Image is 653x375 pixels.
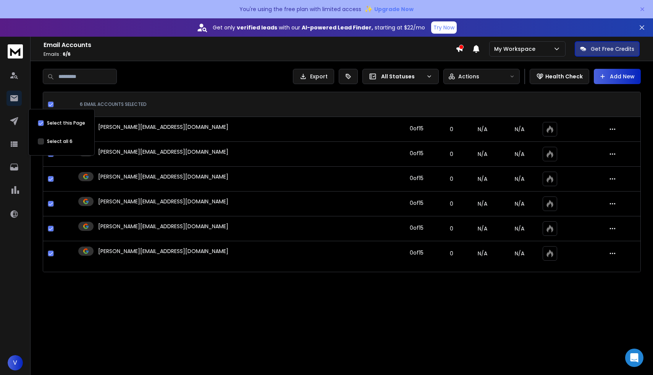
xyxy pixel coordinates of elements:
[98,222,228,230] p: [PERSON_NAME][EMAIL_ADDRESS][DOMAIN_NAME]
[374,5,414,13] span: Upgrade Now
[506,175,533,183] p: N/A
[433,24,454,31] p: Try Now
[47,138,73,144] label: Select all 6
[381,73,423,80] p: All Statuses
[464,142,501,167] td: N/A
[410,174,423,182] div: 0 of 15
[293,69,334,84] button: Export
[364,2,414,17] button: ✨Upgrade Now
[464,241,501,266] td: N/A
[591,45,634,53] p: Get Free Credits
[464,117,501,142] td: N/A
[458,73,479,80] p: Actions
[44,41,456,50] h1: Email Accounts
[464,167,501,192] td: N/A
[8,355,23,370] button: V
[80,101,388,107] div: 6 EMAIL ACCOUNTS SELECTED
[237,24,277,31] strong: verified leads
[410,249,423,256] div: 0 of 15
[410,125,423,132] div: 0 of 15
[506,250,533,257] p: N/A
[530,69,589,84] button: Health Check
[594,69,641,84] button: Add New
[213,24,425,31] p: Get only with our starting at $22/mo
[444,225,459,232] p: 0
[625,349,643,367] div: Open Intercom Messenger
[98,247,228,255] p: [PERSON_NAME][EMAIL_ADDRESS][DOMAIN_NAME]
[8,44,23,58] img: logo
[364,4,373,15] span: ✨
[444,150,459,158] p: 0
[63,51,71,57] span: 6 / 6
[444,250,459,257] p: 0
[239,5,361,13] p: You're using the free plan with limited access
[44,51,456,57] p: Emails :
[410,199,423,207] div: 0 of 15
[98,198,228,205] p: [PERSON_NAME][EMAIL_ADDRESS][DOMAIN_NAME]
[506,200,533,208] p: N/A
[575,41,640,57] button: Get Free Credits
[98,123,228,131] p: [PERSON_NAME][EMAIL_ADDRESS][DOMAIN_NAME]
[506,225,533,232] p: N/A
[494,45,538,53] p: My Workspace
[506,150,533,158] p: N/A
[47,120,85,126] label: Select this Page
[545,73,583,80] p: Health Check
[444,200,459,208] p: 0
[410,224,423,232] div: 0 of 15
[444,175,459,183] p: 0
[444,125,459,133] p: 0
[506,125,533,133] p: N/A
[464,192,501,216] td: N/A
[410,149,423,157] div: 0 of 15
[464,216,501,241] td: N/A
[98,173,228,180] p: [PERSON_NAME][EMAIL_ADDRESS][DOMAIN_NAME]
[98,148,228,156] p: [PERSON_NAME][EMAIL_ADDRESS][DOMAIN_NAME]
[302,24,373,31] strong: AI-powered Lead Finder,
[431,21,457,34] button: Try Now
